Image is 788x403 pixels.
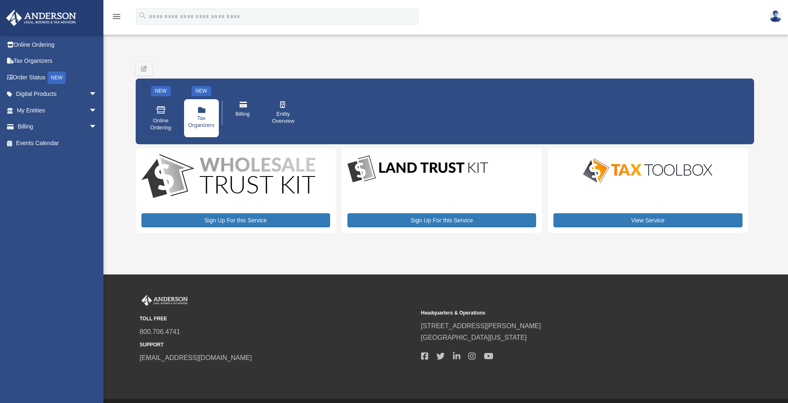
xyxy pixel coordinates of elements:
[112,14,122,21] a: menu
[149,117,172,131] span: Online Ordering
[272,111,295,125] span: Entity Overview
[421,309,697,317] small: Headquarters & Operations
[6,102,110,119] a: My Entitiesarrow_drop_down
[140,341,415,349] small: SUPPORT
[144,99,178,137] a: Online Ordering
[4,10,79,26] img: Anderson Advisors Platinum Portal
[140,315,415,323] small: TOLL FREE
[266,95,301,130] a: Entity Overview
[225,95,260,130] a: Billing
[140,354,252,361] a: [EMAIL_ADDRESS][DOMAIN_NAME]
[235,111,250,118] span: Billing
[89,86,105,103] span: arrow_drop_down
[141,154,315,200] img: WS-Trust-Kit-lgo-1.jpg
[140,328,180,335] a: 800.706.4741
[347,213,536,227] a: Sign Up For this Service
[48,72,66,84] div: NEW
[89,102,105,119] span: arrow_drop_down
[6,135,110,151] a: Events Calendar
[347,154,488,184] img: LandTrust_lgo-1.jpg
[138,11,147,20] i: search
[553,213,742,227] a: View Service
[769,10,782,22] img: User Pic
[184,99,219,137] a: Tax Organizers
[421,322,541,329] a: [STREET_ADDRESS][PERSON_NAME]
[188,115,215,129] span: Tax Organizers
[192,86,211,96] div: NEW
[140,295,189,306] img: Anderson Advisors Platinum Portal
[89,119,105,136] span: arrow_drop_down
[6,86,105,103] a: Digital Productsarrow_drop_down
[6,69,110,86] a: Order StatusNEW
[141,213,330,227] a: Sign Up For this Service
[6,119,110,135] a: Billingarrow_drop_down
[6,36,110,53] a: Online Ordering
[151,86,171,96] div: NEW
[112,12,122,21] i: menu
[6,53,110,69] a: Tax Organizers
[421,334,527,341] a: [GEOGRAPHIC_DATA][US_STATE]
